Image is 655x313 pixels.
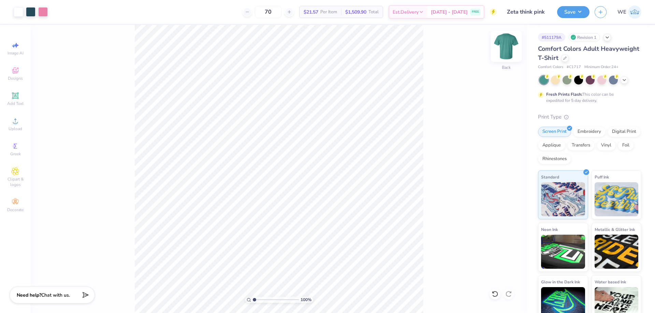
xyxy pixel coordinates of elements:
span: 100 % [301,297,311,303]
span: Add Text [7,101,24,106]
span: Glow in the Dark Ink [541,278,580,285]
img: Puff Ink [595,182,639,216]
div: Transfers [567,140,595,151]
span: Per Item [320,9,337,16]
span: Clipart & logos [3,176,27,187]
div: # 511179A [538,33,565,42]
div: Applique [538,140,565,151]
div: Rhinestones [538,154,571,164]
span: Water based Ink [595,278,626,285]
span: [DATE] - [DATE] [431,9,468,16]
span: FREE [472,10,479,14]
span: Upload [9,126,22,131]
span: Minimum Order: 24 + [584,64,618,70]
img: Back [493,33,520,60]
strong: Fresh Prints Flash: [546,92,582,97]
img: Werrine Empeynado [628,5,641,19]
span: Puff Ink [595,173,609,181]
span: Decorate [7,207,24,213]
input: – – [255,6,281,18]
span: Total [368,9,379,16]
span: Designs [8,76,23,81]
div: Digital Print [608,127,641,137]
span: Metallic & Glitter Ink [595,226,635,233]
strong: Need help? [17,292,41,298]
span: Standard [541,173,559,181]
input: Untitled Design [502,5,552,19]
div: Embroidery [573,127,606,137]
span: Comfort Colors [538,64,563,70]
div: Vinyl [597,140,616,151]
span: $21.57 [304,9,318,16]
div: This color can be expedited for 5 day delivery. [546,91,630,104]
span: Greek [10,151,21,157]
img: Neon Ink [541,235,585,269]
div: Screen Print [538,127,571,137]
button: Save [557,6,589,18]
span: Comfort Colors Adult Heavyweight T-Shirt [538,45,639,62]
div: Revision 1 [569,33,600,42]
span: Est. Delivery [393,9,419,16]
span: Image AI [8,50,24,56]
span: WE [617,8,626,16]
div: Foil [618,140,634,151]
a: WE [617,5,641,19]
span: $1,509.90 [345,9,366,16]
span: Neon Ink [541,226,558,233]
div: Print Type [538,113,641,121]
img: Standard [541,182,585,216]
div: Back [502,64,511,71]
img: Metallic & Glitter Ink [595,235,639,269]
span: Chat with us. [41,292,70,298]
span: # C1717 [567,64,581,70]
